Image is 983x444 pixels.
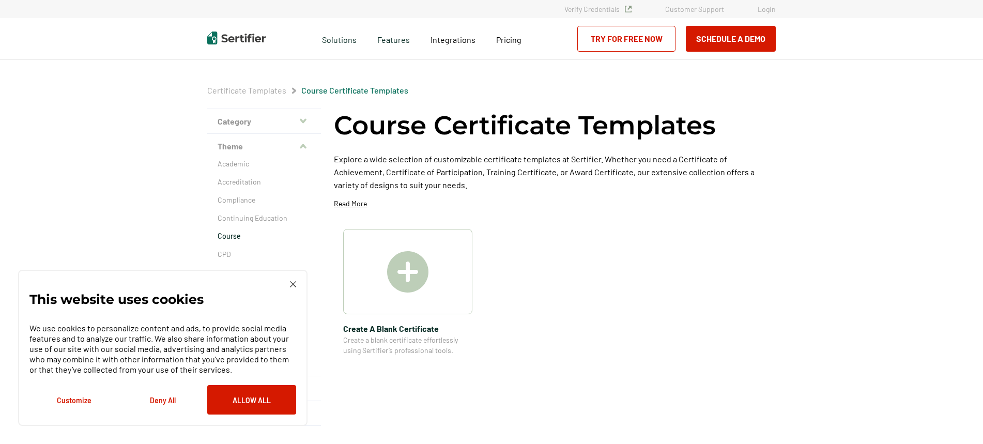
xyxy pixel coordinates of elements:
[665,5,724,13] a: Customer Support
[334,198,367,209] p: Read More
[431,32,475,45] a: Integrations
[334,109,716,142] h1: Course Certificate Templates
[377,32,410,45] span: Features
[218,159,311,169] a: Academic
[431,35,475,44] span: Integrations
[290,281,296,287] img: Cookie Popup Close
[758,5,776,13] a: Login
[343,335,472,356] span: Create a blank certificate effortlessly using Sertifier’s professional tools.
[207,134,321,159] button: Theme
[301,85,408,95] a: Course Certificate Templates
[218,249,311,259] a: CPD
[207,85,286,96] span: Certificate Templates
[118,385,207,415] button: Deny All
[625,6,632,12] img: Verified
[334,152,776,191] p: Explore a wide selection of customizable certificate templates at Sertifier. Whether you need a C...
[207,32,266,44] img: Sertifier | Digital Credentialing Platform
[207,159,321,376] div: Theme
[207,85,408,96] div: Breadcrumb
[29,294,204,304] p: This website uses cookies
[322,32,357,45] span: Solutions
[387,251,428,293] img: Create A Blank Certificate
[301,85,408,96] span: Course Certificate Templates
[496,32,521,45] a: Pricing
[29,323,296,375] p: We use cookies to personalize content and ads, to provide social media features and to analyze ou...
[207,109,321,134] button: Category
[218,267,311,278] a: Diploma
[564,5,632,13] a: Verify Credentials
[207,385,296,415] button: Allow All
[218,177,311,187] a: Accreditation
[577,26,675,52] a: Try for Free Now
[218,231,311,241] a: Course
[207,85,286,95] a: Certificate Templates
[496,35,521,44] span: Pricing
[29,385,118,415] button: Customize
[218,195,311,205] a: Compliance
[218,213,311,223] a: Continuing Education
[343,322,472,335] span: Create A Blank Certificate
[686,26,776,52] button: Schedule a Demo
